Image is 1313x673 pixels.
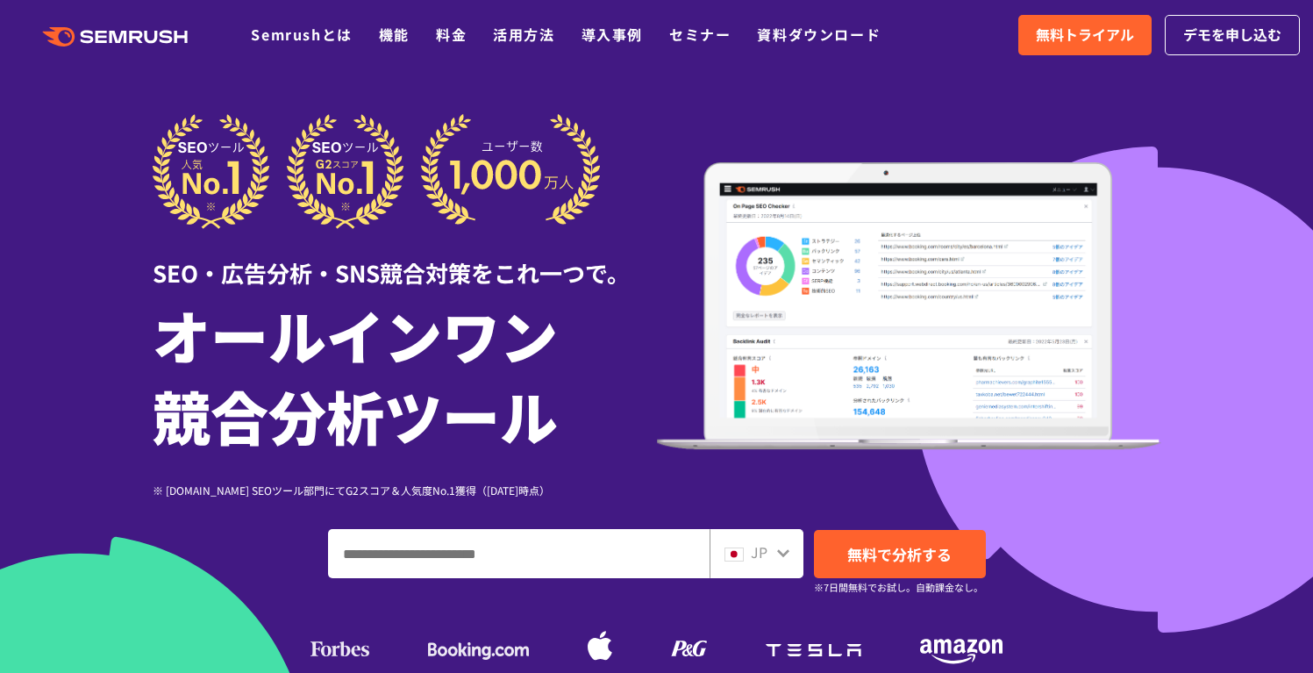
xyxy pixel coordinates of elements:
[153,229,657,290] div: SEO・広告分析・SNS競合対策をこれ一つで。
[1165,15,1300,55] a: デモを申し込む
[1183,24,1281,47] span: デモを申し込む
[814,530,986,578] a: 無料で分析する
[379,24,410,45] a: 機能
[329,530,709,577] input: ドメイン、キーワードまたはURLを入力してください
[669,24,731,45] a: セミナー
[814,579,983,596] small: ※7日間無料でお試し。自動課金なし。
[1036,24,1134,47] span: 無料トライアル
[436,24,467,45] a: 料金
[1018,15,1152,55] a: 無料トライアル
[153,294,657,455] h1: オールインワン 競合分析ツール
[251,24,352,45] a: Semrushとは
[582,24,643,45] a: 導入事例
[847,543,952,565] span: 無料で分析する
[751,541,767,562] span: JP
[757,24,881,45] a: 資料ダウンロード
[153,482,657,498] div: ※ [DOMAIN_NAME] SEOツール部門にてG2スコア＆人気度No.1獲得（[DATE]時点）
[493,24,554,45] a: 活用方法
